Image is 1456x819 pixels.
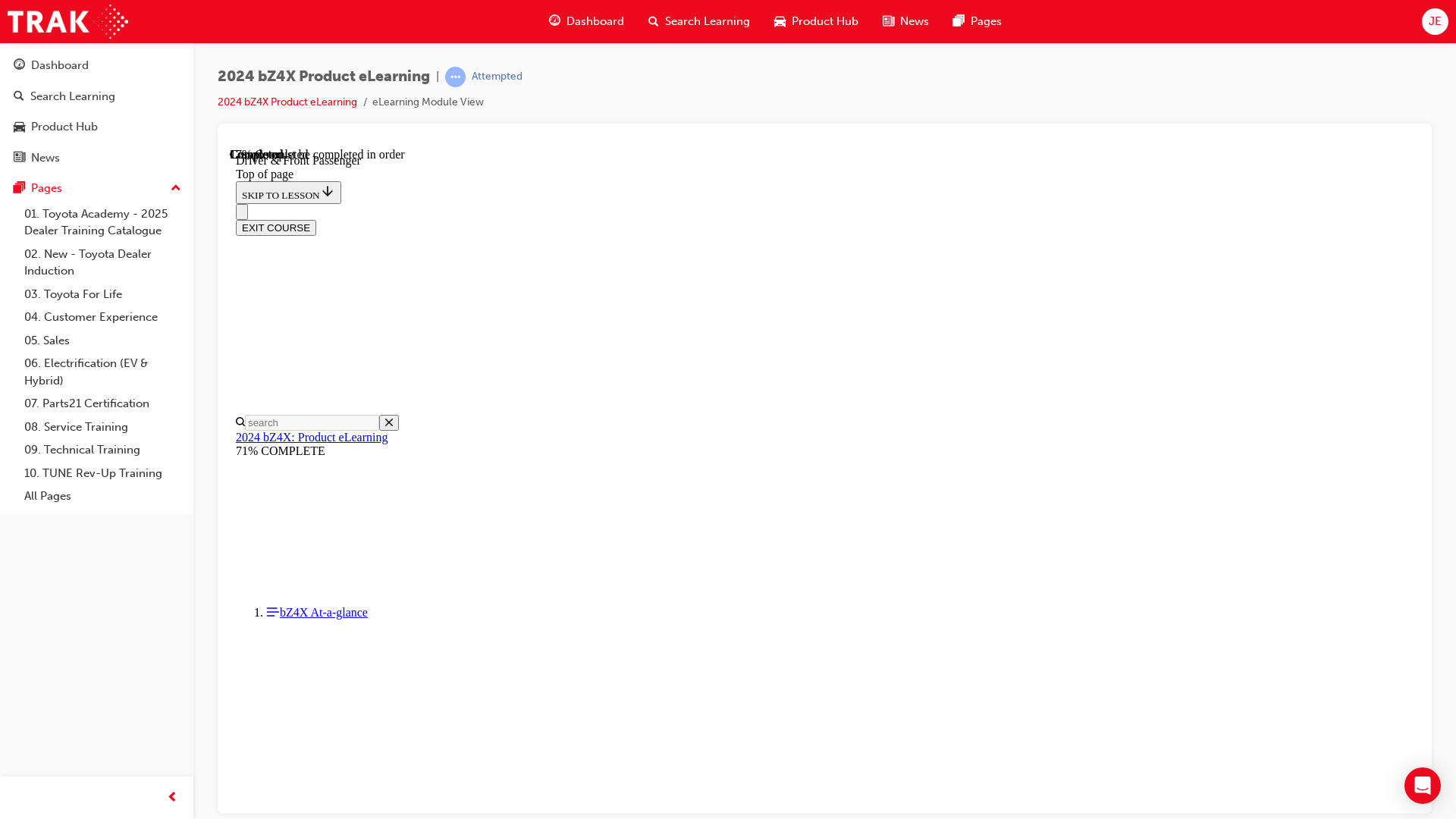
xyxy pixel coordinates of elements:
span: pages-icon [14,182,25,196]
a: Dashboard [6,52,187,80]
div: News [31,149,60,167]
button: DashboardSearch LearningProduct HubNews [6,49,187,174]
span: learningRecordVerb_ATTEMPT-icon [445,67,466,87]
a: Search Learning [6,83,187,111]
span: Pages [971,13,1002,30]
div: Attempted [472,70,522,84]
a: All Pages [18,485,187,508]
a: 10. TUNE Rev-Up Training [18,462,187,485]
a: 06. Electrification (EV & Hybrid) [18,352,187,392]
span: up-icon [171,179,181,199]
div: Top of page [6,20,1184,33]
div: Product Hub [31,118,98,136]
a: 05. Sales [18,329,187,353]
button: SKIP TO LESSON [6,33,111,56]
span: prev-icon [167,789,178,808]
div: Driver & Front Passenger [6,6,1184,20]
a: 2024 bZ4X Product eLearning [218,96,357,108]
a: guage-iconDashboard [537,6,636,37]
a: 08. Service Training [18,416,187,439]
span: Search Learning [665,13,750,30]
a: 04. Customer Experience [18,306,187,329]
a: 01. Toyota Academy - 2025 Dealer Training Catalogue [18,202,187,243]
a: car-iconProduct Hub [762,6,871,37]
a: 2024 bZ4X: Product eLearning [6,283,158,296]
span: news-icon [14,152,25,165]
span: search-icon [14,90,24,104]
span: car-icon [774,12,786,31]
a: Product Hub [6,113,187,141]
button: JE [1422,8,1448,35]
a: 09. Technical Training [18,438,187,462]
span: car-icon [14,121,25,134]
button: Close navigation menu [6,56,18,72]
div: 71% COMPLETE [6,297,1184,310]
div: Dashboard [31,57,89,74]
a: news-iconNews [871,6,941,37]
a: 02. New - Toyota Dealer Induction [18,243,187,283]
a: 07. Parts21 Certification [18,392,187,416]
input: Search [15,267,149,283]
a: News [6,144,187,172]
span: guage-icon [549,12,560,31]
li: eLearning Module View [372,94,484,111]
span: pages-icon [953,12,965,31]
button: Pages [6,174,187,202]
a: pages-iconPages [941,6,1014,37]
span: 2024 bZ4X Product eLearning [218,68,430,86]
button: EXIT COURSE [6,72,86,88]
span: search-icon [648,12,659,31]
span: | [436,68,439,86]
span: SKIP TO LESSON [12,42,105,53]
div: Search Learning [30,88,115,105]
a: 03. Toyota For Life [18,283,187,306]
div: Pages [31,180,62,197]
a: search-iconSearch Learning [636,6,762,37]
img: Trak [8,5,128,39]
span: News [900,13,929,30]
span: Product Hub [792,13,858,30]
span: guage-icon [14,59,25,73]
span: Dashboard [566,13,624,30]
span: JE [1429,13,1442,30]
span: news-icon [883,12,894,31]
div: Open Intercom Messenger [1404,767,1441,804]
